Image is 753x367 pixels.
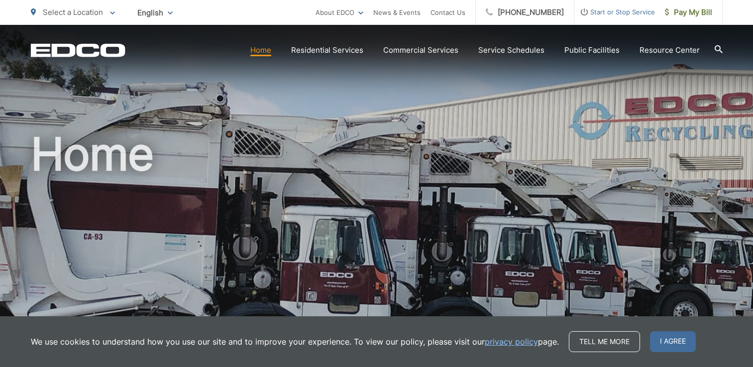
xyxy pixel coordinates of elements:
[485,336,538,348] a: privacy policy
[383,44,458,56] a: Commercial Services
[43,7,103,17] span: Select a Location
[316,6,363,18] a: About EDCO
[250,44,271,56] a: Home
[130,4,180,21] span: English
[478,44,544,56] a: Service Schedules
[31,336,559,348] p: We use cookies to understand how you use our site and to improve your experience. To view our pol...
[564,44,620,56] a: Public Facilities
[665,6,712,18] span: Pay My Bill
[650,331,696,352] span: I agree
[640,44,700,56] a: Resource Center
[569,331,640,352] a: Tell me more
[373,6,421,18] a: News & Events
[291,44,363,56] a: Residential Services
[31,43,125,57] a: EDCD logo. Return to the homepage.
[430,6,465,18] a: Contact Us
